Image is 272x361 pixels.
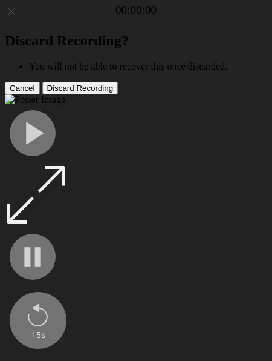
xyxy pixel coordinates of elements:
li: You will not be able to recover this once discarded. [29,61,267,72]
button: Discard Recording [42,82,118,94]
img: Poster Image [5,94,65,105]
button: Cancel [5,82,40,94]
h2: Discard Recording? [5,33,267,49]
a: 00:00:00 [115,4,157,17]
